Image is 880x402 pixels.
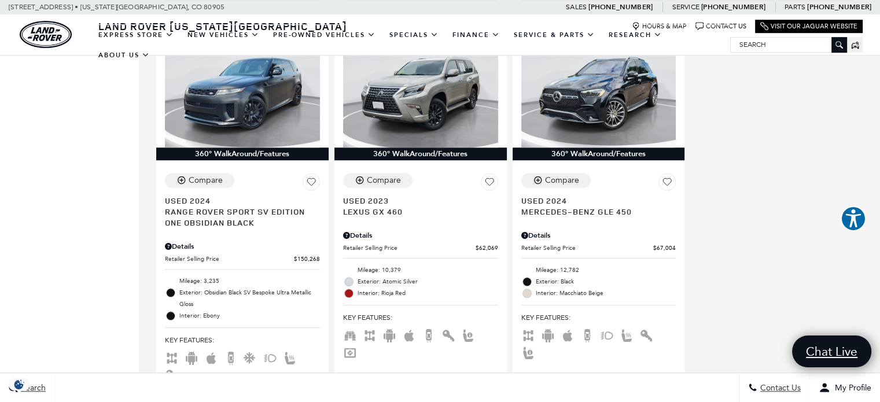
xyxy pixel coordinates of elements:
span: My Profile [830,383,871,393]
span: Heated Seats [283,353,297,361]
span: Fog Lights [600,330,614,338]
div: Pricing Details - Lexus GX 460 [343,230,498,241]
span: AWD [363,330,377,338]
a: Research [602,25,669,45]
span: Used 2024 [521,195,668,206]
span: Used 2023 [343,195,489,206]
span: Fog Lights [263,353,277,361]
img: 2024 Land Rover Range Rover Sport SV Edition One Obsidian Black [165,32,320,148]
span: Exterior: Atomic Silver [358,276,498,287]
section: Click to Open Cookie Consent Modal [6,378,32,390]
button: Open user profile menu [810,373,880,402]
a: Used 2024Range Rover Sport SV Edition One Obsidian Black [165,195,320,228]
li: Mileage: 10,379 [343,264,498,276]
div: Pricing Details - Mercedes-Benz GLE 450 [521,230,676,241]
a: Pre-Owned Vehicles [266,25,382,45]
span: Apple Car-Play [561,330,575,338]
a: Visit Our Jaguar Website [760,22,857,31]
button: Explore your accessibility options [841,206,866,231]
a: Specials [382,25,445,45]
span: Backup Camera [580,330,594,338]
span: Interior: Rioja Red [358,287,498,299]
div: Compare [367,175,401,186]
span: Keyless Entry [441,330,455,338]
span: Used 2024 [165,195,311,206]
span: Chat Live [800,344,863,359]
span: Interior: Macchiato Beige [536,287,676,299]
span: AWD [165,353,179,361]
button: Compare Vehicle [521,173,591,188]
aside: Accessibility Help Desk [841,206,866,234]
span: Key Features : [343,311,498,324]
div: 360° WalkAround/Features [156,147,329,160]
a: Used 2024Mercedes-Benz GLE 450 [521,195,676,217]
button: Compare Vehicle [165,173,234,188]
span: Sales [566,3,587,11]
span: Android Auto [382,330,396,338]
div: Pricing Details - Range Rover Sport SV Edition One Obsidian Black [165,241,320,252]
a: land-rover [20,21,72,48]
span: Navigation Sys [343,348,357,356]
a: Land Rover [US_STATE][GEOGRAPHIC_DATA] [91,19,354,33]
span: Range Rover Sport SV Edition One Obsidian Black [165,206,311,228]
span: Key Features : [165,334,320,346]
span: Memory Seats [521,348,535,356]
a: Chat Live [792,335,871,367]
span: Service [672,3,699,11]
a: Contact Us [695,22,746,31]
span: Exterior: Black [536,276,676,287]
span: Parts [785,3,805,11]
a: New Vehicles [181,25,266,45]
div: 360° WalkAround/Features [513,147,685,160]
span: Lexus GX 460 [343,206,489,217]
span: Exterior: Obsidian Black SV Bespoke Ultra Metallic Gloss [179,287,320,310]
input: Search [731,38,846,51]
a: [STREET_ADDRESS] • [US_STATE][GEOGRAPHIC_DATA], CO 80905 [9,3,224,11]
a: [PHONE_NUMBER] [807,2,871,12]
img: 2023 Lexus GX 460 [343,32,498,148]
a: Hours & Map [632,22,687,31]
img: Land Rover [20,21,72,48]
span: Android Auto [185,353,198,361]
span: Keyless Entry [639,330,653,338]
a: Retailer Selling Price $62,069 [343,244,498,252]
span: $150,268 [294,255,320,263]
a: About Us [91,45,157,65]
span: Retailer Selling Price [165,255,294,263]
li: Mileage: 3,235 [165,275,320,287]
a: [PHONE_NUMBER] [701,2,765,12]
nav: Main Navigation [91,25,730,65]
button: Save Vehicle [658,173,676,195]
span: Apple Car-Play [402,330,416,338]
span: Retailer Selling Price [521,244,654,252]
img: 2024 Mercedes-Benz GLE GLE 450 [521,32,676,148]
span: Retailer Selling Price [343,244,476,252]
span: Key Features : [521,311,676,324]
div: 360° WalkAround/Features [334,147,507,160]
button: Save Vehicle [481,173,498,195]
span: $62,069 [476,244,498,252]
span: Contact Us [757,383,801,393]
a: Used 2023Lexus GX 460 [343,195,498,217]
span: Mercedes-Benz GLE 450 [521,206,668,217]
span: Keyless Entry [165,370,179,378]
a: Service & Parts [507,25,602,45]
span: Backup Camera [224,353,238,361]
span: Memory Seats [461,330,475,338]
span: Apple Car-Play [204,353,218,361]
a: Finance [445,25,507,45]
span: Cooled Seats [244,353,257,361]
a: Retailer Selling Price $150,268 [165,255,320,263]
button: Save Vehicle [303,173,320,195]
a: Retailer Selling Price $67,004 [521,244,676,252]
span: AWD [521,330,535,338]
button: Compare Vehicle [343,173,413,188]
span: Heated Seats [620,330,634,338]
div: Compare [545,175,579,186]
img: Opt-Out Icon [6,378,32,390]
a: [PHONE_NUMBER] [588,2,653,12]
a: EXPRESS STORE [91,25,181,45]
span: Android Auto [541,330,555,338]
div: Compare [189,175,223,186]
span: $67,004 [653,244,676,252]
